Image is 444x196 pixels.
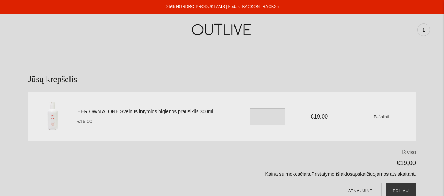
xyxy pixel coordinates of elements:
[164,148,416,157] p: Iš viso
[178,18,266,42] img: OUTLIVE
[35,99,70,134] img: HER OWN ALONE Švelnus intymios higienos prausiklis 300ml
[373,114,389,119] a: Pašalinti
[311,171,352,177] a: Pristatymo išlaidos
[164,158,416,169] p: €19,00
[417,22,430,38] a: 1
[77,117,236,126] div: €19,00
[165,4,279,9] a: -25% NORDBO PRODUKTAMS | kodas: BACKONTRACK25
[77,108,236,116] a: HER OWN ALONE Švelnus intymios higienos prausiklis 300ml
[250,108,285,125] input: Translation missing: en.cart.general.item_quantity
[164,170,416,178] p: Kaina su mokesčiais. apskaičiuojamos atsiskaitant.
[292,112,347,121] div: €19,00
[419,25,429,35] span: 1
[28,74,416,85] h1: Jūsų krepšelis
